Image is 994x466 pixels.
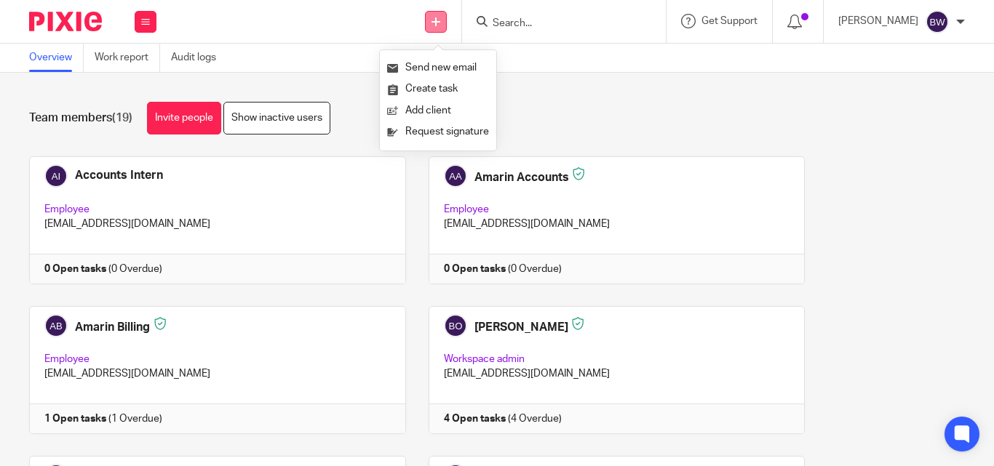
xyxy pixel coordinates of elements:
a: Work report [95,44,160,72]
input: Search [491,17,622,31]
span: (19) [112,112,132,124]
img: Pixie [29,12,102,31]
a: Send new email [387,57,489,79]
a: Overview [29,44,84,72]
h1: Team members [29,111,132,126]
a: Request signature [387,121,489,142]
span: Get Support [701,16,758,26]
p: [PERSON_NAME] [838,14,918,28]
a: Show inactive users [223,102,330,134]
img: svg%3E [926,10,949,33]
a: Add client [387,100,489,121]
a: Audit logs [171,44,227,72]
a: Create task [387,79,489,100]
a: Invite people [147,102,221,134]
